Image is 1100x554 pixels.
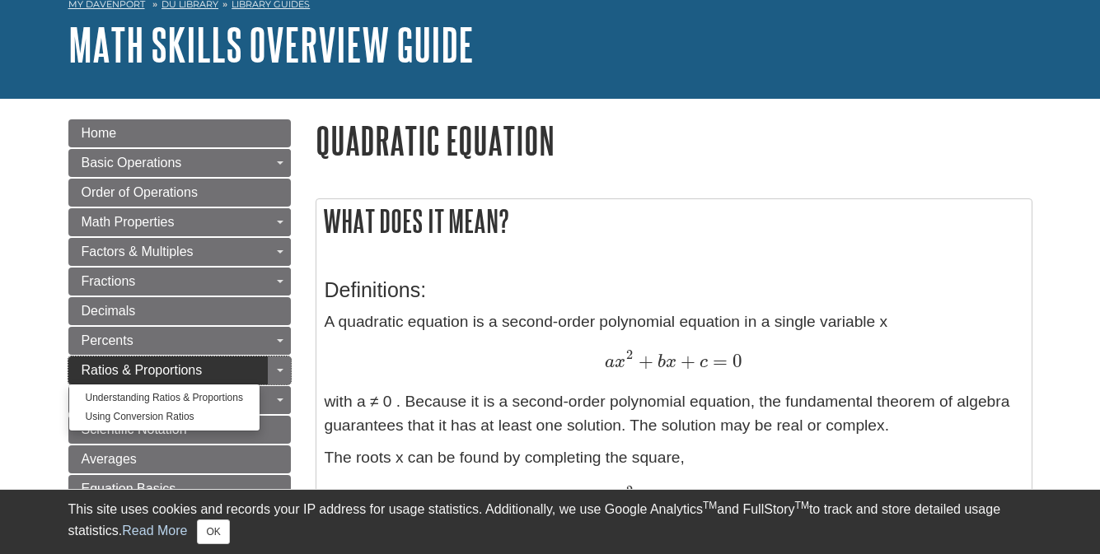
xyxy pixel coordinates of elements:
span: Order of Operations [82,185,198,199]
a: Decimals [68,297,291,325]
span: 0 [728,350,742,372]
span: Factors & Multiples [82,244,194,258]
h1: Quadratic Equation [316,119,1032,161]
h3: Definitions: [325,278,1023,302]
span: Equation Basics [82,482,176,496]
span: 2 [626,347,633,362]
a: Order of Operations [68,179,291,207]
span: Math Properties [82,215,175,229]
a: Equation Basics [68,475,291,503]
a: Percents [68,327,291,355]
a: Factors & Multiples [68,238,291,266]
span: + [676,350,695,372]
span: x [615,353,625,371]
a: Ratios & Proportions [68,356,291,384]
span: + [634,486,653,508]
span: + [634,350,653,372]
a: Math Skills Overview Guide [68,19,474,70]
span: Basic Operations [82,156,182,170]
span: a [605,353,615,371]
span: + [676,486,695,508]
span: Ratios & Proportions [82,363,203,377]
span: 0 [728,486,742,508]
a: Read More [122,524,187,538]
sup: TM [795,500,809,511]
p: A quadratic equation is a second-order polynomial equation in a single variable x with a ≠ 0 . Be... [325,310,1023,438]
span: = [708,486,728,508]
a: Understanding Ratios & Proportions [69,389,260,407]
span: c [695,353,708,371]
button: Close [197,519,229,544]
span: Percents [82,333,133,347]
div: This site uses cookies and records your IP address for usage statistics. Additionally, we use Goo... [68,500,1032,544]
a: Math Properties [68,208,291,236]
span: b [653,353,666,371]
span: Fractions [82,274,136,288]
span: = [708,350,728,372]
span: Scientific Notation [82,422,187,436]
a: Averages [68,445,291,473]
span: Decimals [82,304,136,318]
span: x [666,353,676,371]
span: Home [82,126,117,140]
a: Using Conversion Ratios [69,407,260,426]
sup: TM [703,500,717,511]
a: Fractions [68,268,291,296]
a: Basic Operations [68,149,291,177]
h2: What does it mean? [316,199,1032,243]
span: Averages [82,452,137,466]
a: Home [68,119,291,147]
